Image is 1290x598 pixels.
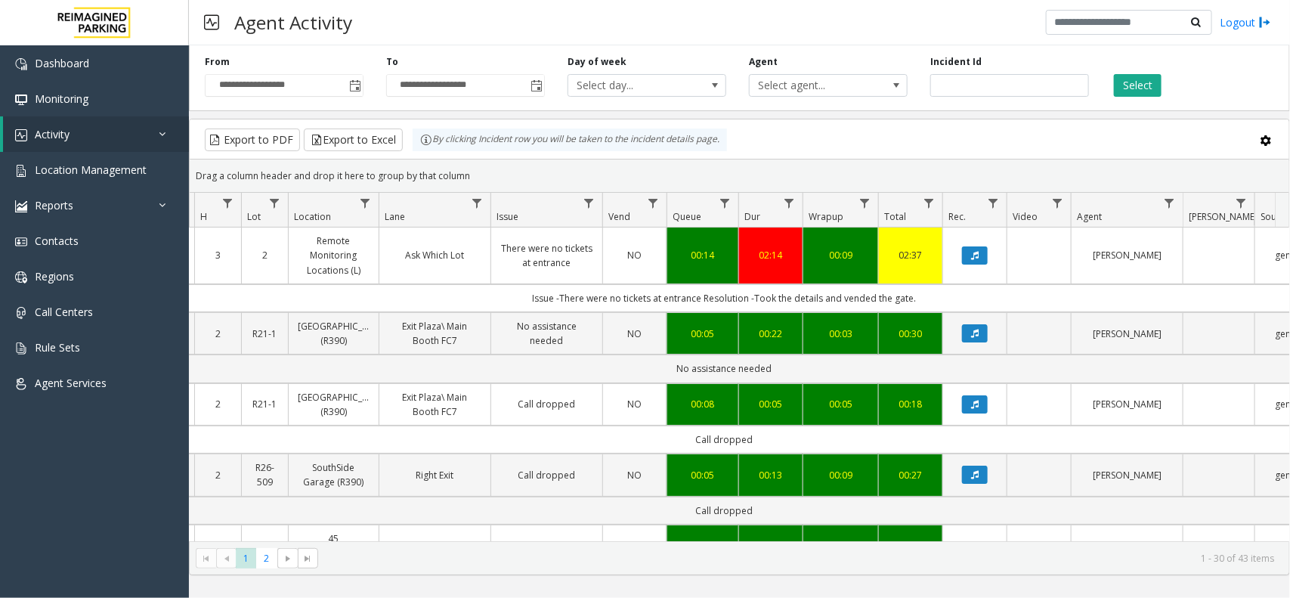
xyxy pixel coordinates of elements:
[204,248,232,262] a: 3
[204,468,232,482] a: 2
[812,327,869,341] a: 00:03
[251,327,279,341] a: R21-1
[251,538,279,567] a: I37-349
[812,397,869,411] div: 00:05
[812,248,869,262] div: 00:09
[500,319,593,348] a: No assistance needed
[643,193,664,213] a: Vend Filter Menu
[673,210,701,223] span: Queue
[628,469,642,482] span: NO
[779,193,800,213] a: Dur Filter Menu
[298,319,370,348] a: [GEOGRAPHIC_DATA] (R390)
[3,116,189,152] a: Activity
[676,327,729,341] a: 00:05
[748,468,793,482] a: 00:13
[205,129,300,151] button: Export to PDF
[1259,14,1271,30] img: logout
[748,397,793,411] a: 00:05
[812,468,869,482] a: 00:09
[676,468,729,482] a: 00:05
[298,234,370,277] a: Remote Monitoring Locations (L)
[888,397,933,411] a: 00:18
[35,376,107,390] span: Agent Services
[676,397,729,411] div: 00:08
[628,249,642,262] span: NO
[35,234,79,248] span: Contacts
[749,55,778,69] label: Agent
[204,4,219,41] img: pageIcon
[748,327,793,341] a: 00:22
[282,553,294,565] span: Go to the next page
[500,468,593,482] a: Call dropped
[204,327,232,341] a: 2
[247,210,261,223] span: Lot
[888,248,933,262] div: 02:37
[298,390,370,419] a: [GEOGRAPHIC_DATA] (R390)
[612,327,657,341] a: NO
[35,340,80,355] span: Rule Sets
[35,198,73,212] span: Reports
[35,127,70,141] span: Activity
[304,129,403,151] button: Export to Excel
[35,163,147,177] span: Location Management
[420,134,432,146] img: infoIcon.svg
[1077,210,1102,223] span: Agent
[1081,327,1174,341] a: [PERSON_NAME]
[919,193,939,213] a: Total Filter Menu
[1081,397,1174,411] a: [PERSON_NAME]
[302,553,314,565] span: Go to the last page
[251,248,279,262] a: 2
[355,193,376,213] a: Location Filter Menu
[948,210,966,223] span: Rec.
[1081,468,1174,482] a: [PERSON_NAME]
[298,460,370,489] a: SouthSide Garage (R390)
[500,397,593,411] a: Call dropped
[15,307,27,319] img: 'icon'
[190,193,1289,541] div: Data table
[35,56,89,70] span: Dashboard
[527,75,544,96] span: Toggle popup
[200,210,207,223] span: H
[264,193,285,213] a: Lot Filter Menu
[15,165,27,177] img: 'icon'
[298,548,318,569] span: Go to the last page
[251,397,279,411] a: R21-1
[809,210,843,223] span: Wrapup
[227,4,360,41] h3: Agent Activity
[15,378,27,390] img: 'icon'
[15,200,27,212] img: 'icon'
[15,58,27,70] img: 'icon'
[1189,210,1258,223] span: [PERSON_NAME]
[884,210,906,223] span: Total
[277,548,298,569] span: Go to the next page
[1013,210,1038,223] span: Video
[190,163,1289,189] div: Drag a column header and drop it here to group by that column
[386,55,398,69] label: To
[1047,193,1068,213] a: Video Filter Menu
[1114,74,1162,97] button: Select
[855,193,875,213] a: Wrapup Filter Menu
[930,55,982,69] label: Incident Id
[568,75,694,96] span: Select day...
[251,460,279,489] a: R26-509
[1231,193,1251,213] a: Parker Filter Menu
[204,397,232,411] a: 2
[612,397,657,411] a: NO
[983,193,1004,213] a: Rec. Filter Menu
[388,319,481,348] a: Exit Plaza\ Main Booth FC7
[500,241,593,270] a: There were no tickets at entrance
[15,342,27,355] img: 'icon'
[256,548,277,569] span: Page 2
[413,129,727,151] div: By clicking Incident row you will be taken to the incident details page.
[676,248,729,262] a: 00:14
[15,271,27,284] img: 'icon'
[628,327,642,340] span: NO
[612,468,657,482] a: NO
